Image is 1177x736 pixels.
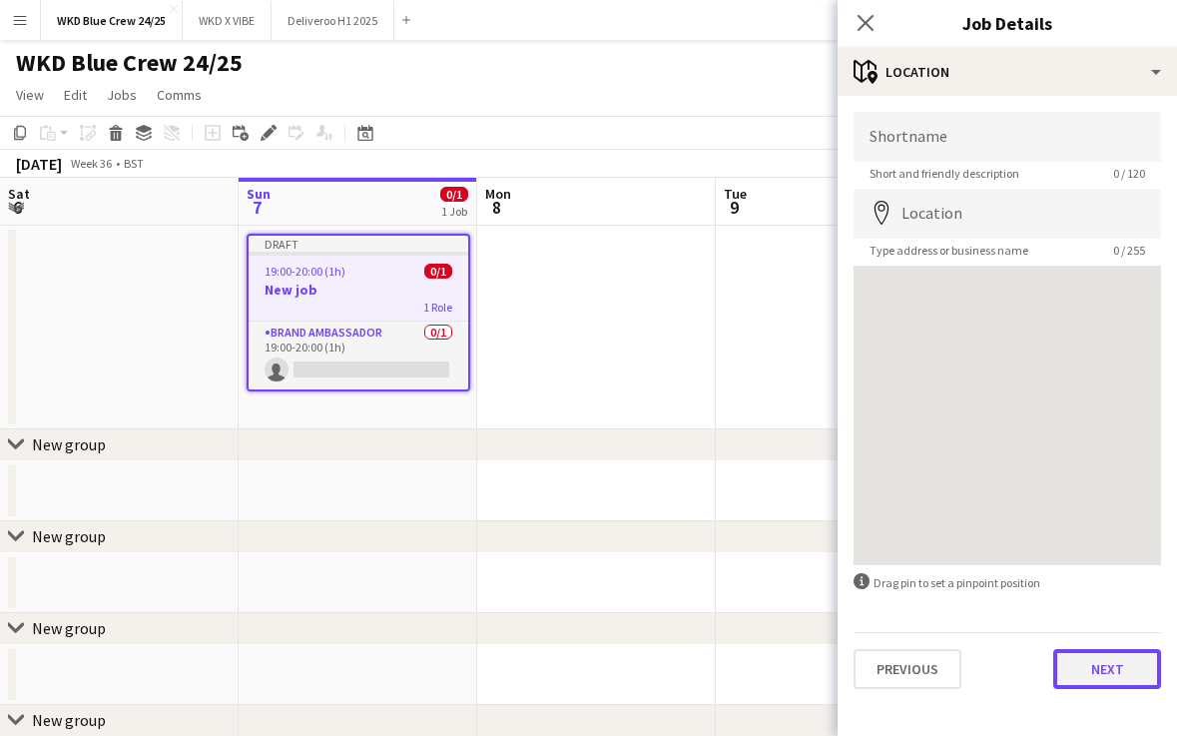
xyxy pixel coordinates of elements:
[16,154,62,174] div: [DATE]
[66,156,116,171] span: Week 36
[249,322,468,389] app-card-role: Brand Ambassador0/119:00-20:00 (1h)
[56,82,95,108] a: Edit
[247,185,271,203] span: Sun
[482,196,511,219] span: 8
[1053,649,1161,689] button: Next
[854,573,1161,592] div: Drag pin to set a pinpoint position
[247,234,470,391] app-job-card: Draft19:00-20:00 (1h)0/1New job1 RoleBrand Ambassador0/119:00-20:00 (1h)
[265,264,345,279] span: 19:00-20:00 (1h)
[440,187,468,202] span: 0/1
[41,1,183,40] button: WKD Blue Crew 24/25
[32,710,106,730] div: New group
[16,48,243,78] h1: WKD Blue Crew 24/25
[8,185,30,203] span: Sat
[838,48,1177,96] div: Location
[249,236,468,252] div: Draft
[64,86,87,104] span: Edit
[124,156,144,171] div: BST
[149,82,210,108] a: Comms
[32,434,106,454] div: New group
[183,1,272,40] button: WKD X VIBE
[854,166,1035,181] span: Short and friendly description
[485,185,511,203] span: Mon
[838,10,1177,36] h3: Job Details
[249,281,468,299] h3: New job
[1097,243,1161,258] span: 0 / 255
[16,86,44,104] span: View
[157,86,202,104] span: Comms
[424,264,452,279] span: 0/1
[854,243,1044,258] span: Type address or business name
[272,1,394,40] button: Deliveroo H1 2025
[244,196,271,219] span: 7
[5,196,30,219] span: 6
[724,185,747,203] span: Tue
[721,196,747,219] span: 9
[8,82,52,108] a: View
[32,526,106,546] div: New group
[32,618,106,638] div: New group
[423,300,452,315] span: 1 Role
[854,649,961,689] button: Previous
[1097,166,1161,181] span: 0 / 120
[99,82,145,108] a: Jobs
[441,204,467,219] div: 1 Job
[107,86,137,104] span: Jobs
